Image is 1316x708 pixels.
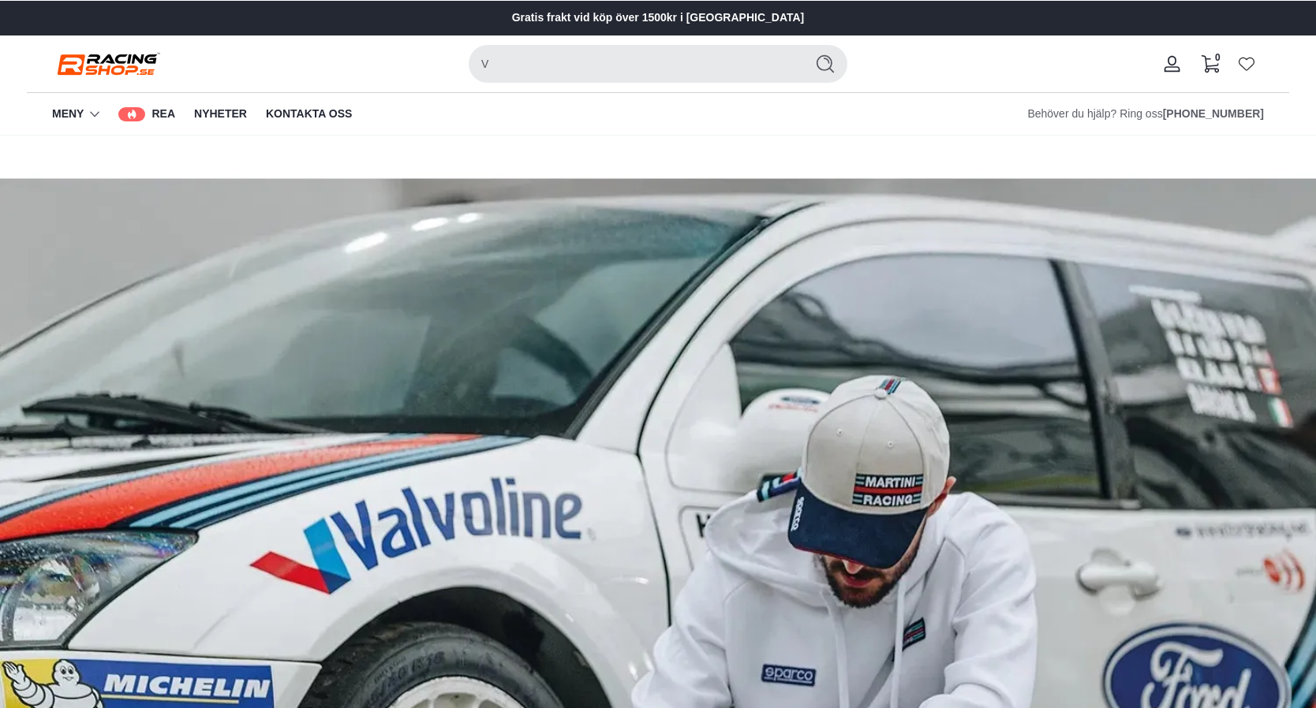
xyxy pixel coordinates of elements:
[194,93,247,136] a: Nyheter
[1191,39,1229,89] a: Varukorg
[1191,39,1229,89] modal-opener: Varukorgsfack
[52,93,99,136] summary: Meny
[512,9,805,27] a: Gratis frakt vid köp över 1500kr i [GEOGRAPHIC_DATA]
[151,106,175,123] span: REA
[118,93,175,136] a: REA
[194,106,247,123] span: Nyheter
[1163,106,1264,123] a: Ring oss på +46303-40 49 05
[52,50,163,78] a: Racing shop Racing shop
[266,93,352,136] a: Kontakta oss
[52,50,163,78] img: Racing shop
[437,4,879,32] slider-component: Bildspel
[1239,56,1254,72] a: Wishlist page link
[266,106,352,123] span: Kontakta oss
[1027,106,1264,123] div: Behöver du hjälp? Ring oss
[469,45,797,83] input: Sök på webbplatsen
[52,106,84,123] a: Meny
